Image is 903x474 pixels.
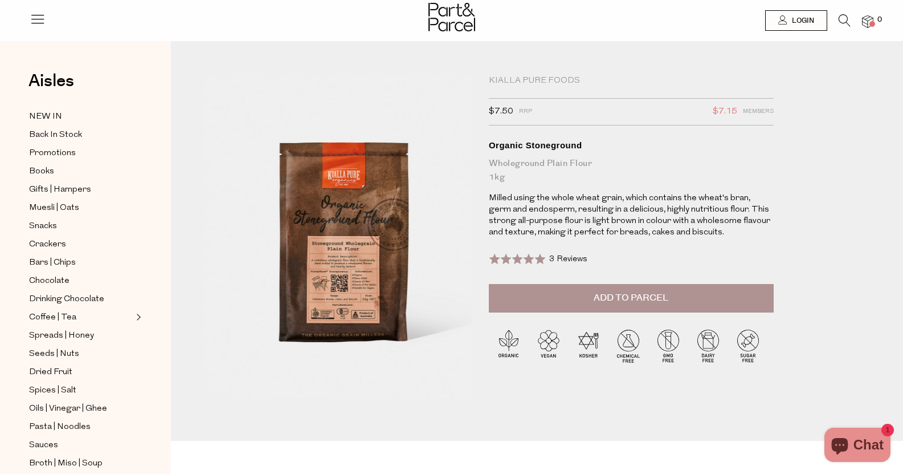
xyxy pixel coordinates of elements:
img: P_P-ICONS-Live_Bec_V11_Dairy_Free.svg [688,326,728,366]
a: Bars | Chips [29,256,133,270]
a: Coffee | Tea [29,310,133,325]
span: 0 [875,15,885,25]
a: Spreads | Honey [29,329,133,343]
span: Coffee | Tea [29,311,76,325]
a: Spices | Salt [29,383,133,398]
div: Organic Stoneground [489,140,774,151]
span: Add to Parcel [594,291,668,305]
div: Wholeground Plain Flour 1kg [489,157,774,184]
a: Sauces [29,438,133,452]
img: P_P-ICONS-Live_Bec_V11_Sugar_Free.svg [728,326,768,366]
img: P_P-ICONS-Live_Bec_V11_GMO_Free.svg [648,326,688,366]
span: Back In Stock [29,128,82,142]
a: Crackers [29,237,133,252]
a: Oils | Vinegar | Ghee [29,402,133,416]
span: Sauces [29,439,58,452]
a: Dried Fruit [29,365,133,379]
a: 0 [862,15,873,27]
span: Books [29,165,54,179]
span: Snacks [29,220,57,233]
button: Add to Parcel [489,284,774,313]
span: Promotions [29,147,76,160]
span: Drinking Chocolate [29,293,104,306]
a: Back In Stock [29,128,133,142]
a: Chocolate [29,274,133,288]
span: Login [789,16,814,26]
a: NEW IN [29,110,133,124]
span: Muesli | Oats [29,201,79,215]
span: Oils | Vinegar | Ghee [29,402,107,416]
p: Milled using the whole wheat grain, which contains the wheat's bran, germ and endosperm, resultin... [489,193,774,238]
img: P_P-ICONS-Live_Bec_V11_Kosher.svg [569,326,608,366]
span: NEW IN [29,110,62,124]
inbox-online-store-chat: Shopify online store chat [821,428,894,465]
img: P_P-ICONS-Live_Bec_V11_Organic.svg [489,326,529,366]
span: Members [743,104,774,119]
div: Kialla Pure Foods [489,75,774,87]
a: Books [29,164,133,179]
img: Organic Stoneground [205,75,479,398]
span: Broth | Miso | Soup [29,457,103,471]
span: Bars | Chips [29,256,76,270]
a: Aisles [28,72,74,101]
span: 3 Reviews [549,255,587,264]
a: Seeds | Nuts [29,347,133,361]
a: Gifts | Hampers [29,183,133,197]
span: $7.50 [489,104,513,119]
span: Gifts | Hampers [29,183,91,197]
img: P_P-ICONS-Live_Bec_V11_Vegan.svg [529,326,569,366]
a: Muesli | Oats [29,201,133,215]
button: Expand/Collapse Coffee | Tea [133,310,141,324]
img: Part&Parcel [428,3,475,31]
a: Broth | Miso | Soup [29,456,133,471]
span: RRP [519,104,532,119]
a: Snacks [29,219,133,233]
a: Login [765,10,827,31]
span: Spreads | Honey [29,329,94,343]
a: Pasta | Noodles [29,420,133,434]
span: Pasta | Noodles [29,420,91,434]
span: Dried Fruit [29,366,72,379]
a: Promotions [29,146,133,160]
a: Drinking Chocolate [29,292,133,306]
span: Spices | Salt [29,384,76,398]
span: Seeds | Nuts [29,347,79,361]
span: $7.15 [713,104,737,119]
span: Chocolate [29,274,70,288]
span: Crackers [29,238,66,252]
span: Aisles [28,68,74,94]
img: P_P-ICONS-Live_Bec_V11_Chemical_Free.svg [608,326,648,366]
